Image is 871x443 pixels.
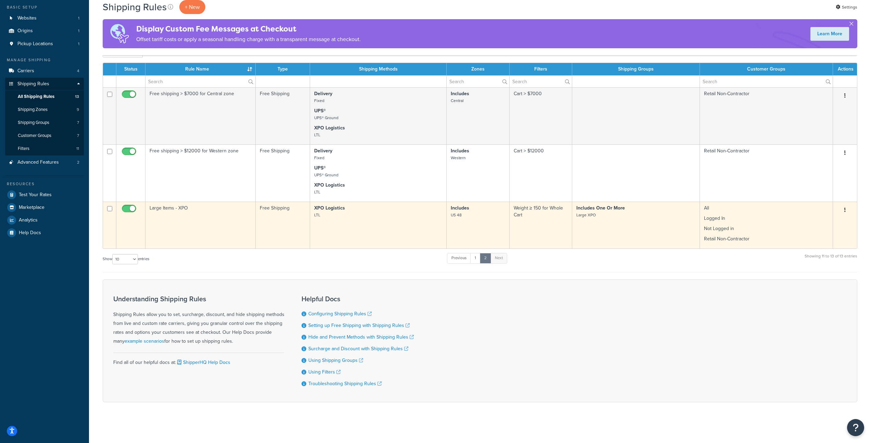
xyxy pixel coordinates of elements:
[5,116,84,129] li: Shipping Groups
[704,225,829,232] p: Not Logged in
[116,63,145,75] th: Status
[314,204,345,212] strong: XPO Logistics
[700,63,833,75] th: Customer Groups
[451,155,466,161] small: Western
[5,12,84,25] li: Websites
[5,38,84,50] li: Pickup Locations
[5,189,84,201] a: Test Your Rates
[112,254,138,264] select: Showentries
[5,25,84,37] a: Origins 1
[314,107,326,114] strong: UPS®
[451,98,464,104] small: Central
[302,295,414,303] h3: Helpful Docs
[5,65,84,77] a: Carriers 4
[136,35,361,44] p: Offset tariff costs or apply a seasonal handling charge with a transparent message at checkout.
[314,132,320,138] small: LTL
[314,172,338,178] small: UPS® Ground
[308,345,408,352] a: Surcharge and Discount with Shipping Rules
[5,78,84,90] a: Shipping Rules
[447,76,509,87] input: Search
[314,147,332,154] strong: Delivery
[256,63,310,75] th: Type
[17,81,49,87] span: Shipping Rules
[19,192,52,198] span: Test Your Rates
[17,28,33,34] span: Origins
[314,90,332,97] strong: Delivery
[5,156,84,169] a: Advanced Features 2
[451,90,469,97] strong: Includes
[314,212,320,218] small: LTL
[700,144,833,202] td: Retail Non-Contractor
[77,120,79,126] span: 7
[18,94,54,100] span: All Shipping Rules
[314,124,345,131] strong: XPO Logistics
[5,57,84,63] div: Manage Shipping
[136,23,361,35] h4: Display Custom Fee Messages at Checkout
[5,181,84,187] div: Resources
[18,107,48,113] span: Shipping Zones
[76,146,79,152] span: 11
[5,25,84,37] li: Origins
[314,189,320,195] small: LTL
[308,357,363,364] a: Using Shipping Groups
[145,63,256,75] th: Rule Name : activate to sort column ascending
[5,142,84,155] a: Filters 11
[5,142,84,155] li: Filters
[5,201,84,214] a: Marketplace
[256,87,310,144] td: Free Shipping
[5,4,84,10] div: Basic Setup
[5,90,84,103] li: All Shipping Rules
[145,87,256,144] td: Free shipping > $7000 for Central zone
[18,133,51,139] span: Customer Groups
[103,19,136,48] img: duties-banner-06bc72dcb5fe05cb3f9472aba00be2ae8eb53ab6f0d8bb03d382ba314ac3c341.png
[19,230,41,236] span: Help Docs
[5,103,84,116] li: Shipping Zones
[5,38,84,50] a: Pickup Locations 1
[77,107,79,113] span: 9
[17,41,53,47] span: Pickup Locations
[572,63,700,75] th: Shipping Groups
[451,147,469,154] strong: Includes
[700,76,833,87] input: Search
[700,87,833,144] td: Retail Non-Contractor
[113,353,284,367] div: Find all of our helpful docs at:
[18,120,49,126] span: Shipping Groups
[447,253,471,263] a: Previous
[78,15,79,21] span: 1
[5,227,84,239] li: Help Docs
[310,63,447,75] th: Shipping Methods
[176,359,230,366] a: ShipperHQ Help Docs
[77,133,79,139] span: 7
[77,68,79,74] span: 4
[314,181,345,189] strong: XPO Logistics
[308,322,410,329] a: Setting up Free Shipping with Shipping Rules
[308,333,414,341] a: Hide and Prevent Methods with Shipping Rules
[145,76,255,87] input: Search
[5,214,84,226] a: Analytics
[19,217,38,223] span: Analytics
[5,129,84,142] a: Customer Groups 7
[447,63,510,75] th: Zones
[5,116,84,129] a: Shipping Groups 7
[576,204,625,212] strong: Includes One Or More
[833,63,857,75] th: Actions
[17,68,34,74] span: Carriers
[18,146,29,152] span: Filters
[5,156,84,169] li: Advanced Features
[103,254,149,264] label: Show entries
[576,212,596,218] small: Large XPO
[451,212,462,218] small: US 48
[78,41,79,47] span: 1
[704,236,829,242] p: Retail Non-Contractor
[5,65,84,77] li: Carriers
[145,202,256,249] td: Large Items - XPO
[5,78,84,156] li: Shipping Rules
[5,129,84,142] li: Customer Groups
[510,76,572,87] input: Search
[308,368,341,376] a: Using Filters
[836,2,857,12] a: Settings
[17,160,59,165] span: Advanced Features
[700,202,833,249] td: All
[256,202,310,249] td: Free Shipping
